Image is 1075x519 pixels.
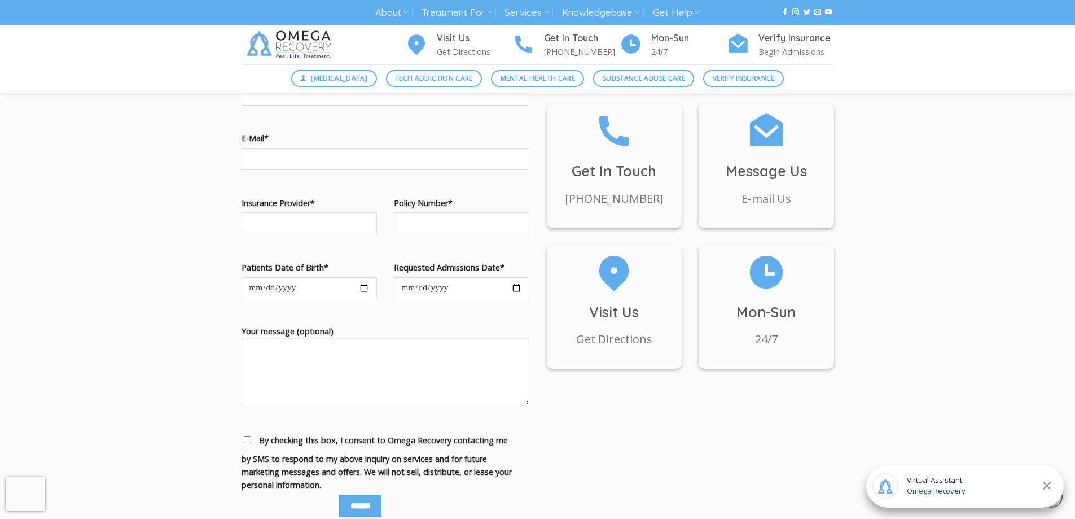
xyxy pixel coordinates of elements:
h4: Get In Touch [544,31,620,46]
a: Follow on Facebook [782,8,788,16]
span: By checking this box, I consent to Omega Recovery contacting me by SMS to respond to my above inq... [242,435,512,490]
label: Insurance Provider* [242,197,377,210]
p: E-mail Us [699,190,834,208]
label: E-Mail* [242,132,529,145]
span: Tech Addiction Care [395,73,473,84]
a: Visit Us Get Directions [405,31,512,59]
h3: Visit Us [547,301,682,324]
a: Visit Us Get Directions [547,251,682,349]
label: Policy Number* [394,197,529,210]
a: Verify Insurance Begin Admissions [727,31,834,59]
textarea: Your message (optional) [242,338,529,405]
span: Verify Insurance [713,73,775,84]
label: Patients Date of Birth* [242,261,377,274]
h3: Get In Touch [547,160,682,182]
span: Mental Health Care [501,73,575,84]
a: Follow on YouTube [825,8,832,16]
p: Get Directions [437,45,512,58]
h3: Message Us [699,160,834,182]
label: Your message (optional) [242,325,529,413]
img: Omega Recovery [242,25,340,64]
a: Mental Health Care [491,70,584,87]
a: Knowledgebase [562,2,640,23]
a: Treatment For [422,2,492,23]
a: Send us an email [814,8,821,16]
p: 24/7 [699,330,834,348]
a: Message Us E-mail Us [699,110,834,208]
a: Get In Touch [PHONE_NUMBER] [547,110,682,208]
h3: Mon-Sun [699,301,834,324]
a: Services [504,2,549,23]
p: 24/7 [651,45,727,58]
a: Get In Touch [PHONE_NUMBER] [512,31,620,59]
label: Requested Admissions Date* [394,261,529,274]
span: [MEDICAL_DATA] [311,73,367,84]
p: [PHONE_NUMBER] [547,190,682,208]
h4: Visit Us [437,31,512,46]
p: Get Directions [547,330,682,348]
a: Get Help [653,2,700,23]
a: Follow on Twitter [804,8,810,16]
h4: Mon-Sun [651,31,727,46]
a: Follow on Instagram [792,8,799,16]
a: Substance Abuse Care [593,70,694,87]
a: Tech Addiction Care [386,70,482,87]
p: Begin Admissions [758,45,834,58]
p: [PHONE_NUMBER] [544,45,620,58]
a: About [375,2,409,23]
span: Substance Abuse Care [603,73,685,84]
a: Verify Insurance [703,70,784,87]
h4: Verify Insurance [758,31,834,46]
a: [MEDICAL_DATA] [291,70,377,87]
input: By checking this box, I consent to Omega Recovery contacting me by SMS to respond to my above inq... [244,436,251,443]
